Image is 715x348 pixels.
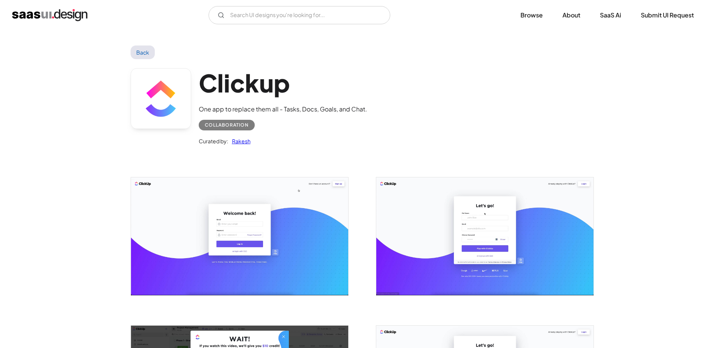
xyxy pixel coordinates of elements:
a: SaaS Ai [591,7,630,24]
a: Browse [511,7,552,24]
h1: Clickup [199,68,367,97]
a: Back [131,45,155,59]
div: One app to replace them all - Tasks, Docs, Goals, and Chat. [199,105,367,114]
a: home [12,9,87,21]
img: 60436225eb50aa49d2530e90_Clickup%20Signup.jpg [376,177,593,295]
a: Rakesh [228,136,251,146]
a: open lightbox [376,177,593,295]
div: Collaboration [205,121,249,130]
img: 60436226e717603c391a42bc_Clickup%20Login.jpg [131,177,348,295]
a: About [553,7,589,24]
a: Submit UI Request [632,7,703,24]
a: open lightbox [131,177,348,295]
input: Search UI designs you're looking for... [209,6,390,24]
div: Curated by: [199,136,228,146]
form: Email Form [209,6,390,24]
